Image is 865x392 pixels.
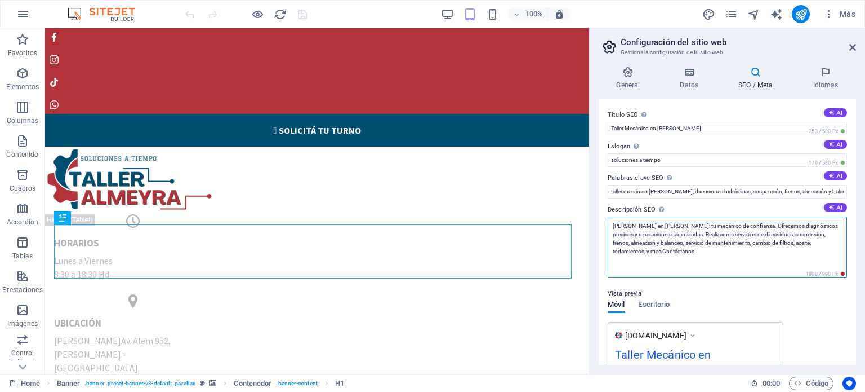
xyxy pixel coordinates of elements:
[608,298,625,314] span: Móvil
[842,377,856,390] button: Usercentrics
[251,7,264,21] button: Haz clic para salir del modo de previsualización y seguir editando
[209,380,216,386] i: Este elemento contiene un fondo
[84,377,195,390] span: . banner .preset-banner-v3-default .parallax
[9,377,40,390] a: Haz clic para cancelar la selección y doble clic para abrir páginas
[508,7,548,21] button: 100%
[554,9,564,19] i: Al redimensionar, ajustar el nivel de zoom automáticamente para ajustarse al dispositivo elegido.
[824,171,847,180] button: Palabras clave SEO
[702,7,715,21] button: design
[2,285,42,294] p: Prestaciones
[751,377,781,390] h6: Tiempo de la sesión
[65,7,149,21] img: Editor Logo
[770,379,772,387] span: :
[228,96,231,108] i: 
[721,67,795,90] h4: SEO / Meta
[608,108,847,122] label: Título SEO
[638,298,670,314] span: Escritorio
[7,218,38,227] p: Accordion
[7,319,38,328] p: Imágenes
[795,8,808,21] i: Publicar
[10,184,36,193] p: Cuadros
[725,8,738,21] i: Páginas (Ctrl+Alt+S)
[763,377,780,390] span: 00 00
[621,47,833,58] h3: Gestiona la configuración de tu sitio web
[525,7,543,21] h6: 100%
[608,153,847,167] input: Eslogan...
[335,377,344,390] span: Haz clic para seleccionar y doble clic para editar
[724,7,738,21] button: pages
[789,377,833,390] button: Código
[274,8,287,21] i: Volver a cargar página
[794,377,828,390] span: Código
[806,127,847,135] span: 253 / 580 Px
[806,159,847,167] span: 179 / 580 Px
[769,7,783,21] button: text_generator
[608,287,641,301] p: Vista previa
[273,7,287,21] button: reload
[702,8,715,21] i: Diseño (Ctrl+Alt+Y)
[6,82,39,91] p: Elementos
[608,140,847,153] label: Eslogan
[615,332,622,339] img: isologotalleralmeyra-A0TRxZ4lchfslvufbV1hMg-1f_Mb-o0j59o_6tRbHr7WQ.png
[747,8,760,21] i: Navegador
[625,330,686,341] span: [DOMAIN_NAME]
[792,5,810,23] button: publish
[824,108,847,117] button: Título SEO
[795,67,856,90] h4: Idiomas
[621,37,856,47] h2: Configuración del sitio web
[234,377,271,390] span: Haz clic para seleccionar y doble clic para editar
[57,377,345,390] nav: breadcrumb
[804,270,847,278] span: 1808 / 990 Px
[276,377,317,390] span: . banner-content
[819,5,860,23] button: Más
[599,67,662,90] h4: General
[608,203,847,217] label: Descripción SEO
[200,380,205,386] i: Este elemento es un preajuste personalizable
[8,49,37,58] p: Favoritos
[770,8,783,21] i: AI Writer
[747,7,760,21] button: navigator
[7,116,39,125] p: Columnas
[823,8,855,20] span: Más
[12,252,33,261] p: Tablas
[6,150,38,159] p: Contenido
[608,171,847,185] label: Palabras clave SEO
[824,203,847,212] button: Descripción SEO
[57,377,81,390] span: Haz clic para seleccionar y doble clic para editar
[608,301,670,322] div: Vista previa
[824,140,847,149] button: Eslogan
[662,67,721,90] h4: Datos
